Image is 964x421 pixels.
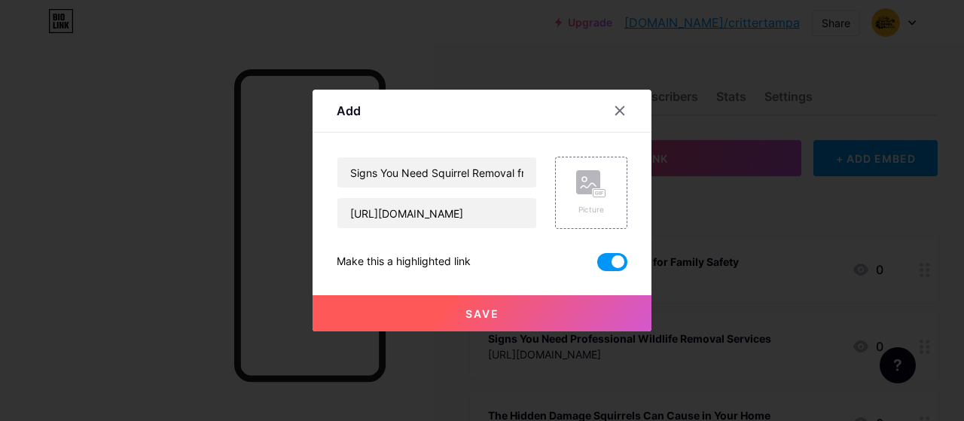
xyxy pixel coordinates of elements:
[465,307,499,320] span: Save
[313,295,651,331] button: Save
[337,198,536,228] input: URL
[576,204,606,215] div: Picture
[337,157,536,188] input: Title
[337,102,361,120] div: Add
[337,253,471,271] div: Make this a highlighted link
